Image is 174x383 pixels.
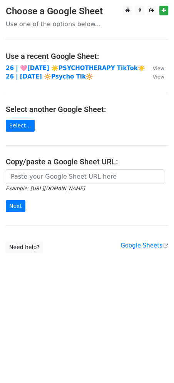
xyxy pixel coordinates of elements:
h3: Choose a Google Sheet [6,6,168,17]
h4: Use a recent Google Sheet: [6,52,168,61]
a: 26 | [DATE] 🔆Psycho Tik🔆 [6,73,93,80]
small: View [153,74,164,80]
h4: Select another Google Sheet: [6,105,168,114]
p: Use one of the options below... [6,20,168,28]
input: Paste your Google Sheet URL here [6,169,164,184]
a: Select... [6,120,35,132]
a: View [145,73,164,80]
h4: Copy/paste a Google Sheet URL: [6,157,168,166]
small: View [153,65,164,71]
small: Example: [URL][DOMAIN_NAME] [6,186,85,191]
a: Google Sheets [120,242,168,249]
a: View [145,65,164,72]
input: Next [6,200,25,212]
a: Need help? [6,241,43,253]
a: 26 | 🩷[DATE] ☀️PSYCHOTHERAPY TikTok☀️ [6,65,145,72]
